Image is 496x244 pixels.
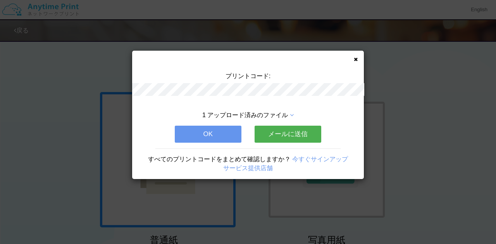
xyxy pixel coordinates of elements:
[292,156,348,162] a: 今すぐサインアップ
[255,126,321,143] button: メールに送信
[226,73,270,79] span: プリントコード:
[223,165,273,171] a: サービス提供店舗
[148,156,291,162] span: すべてのプリントコードをまとめて確認しますか？
[202,112,288,118] span: 1 アップロード済みのファイル
[175,126,241,143] button: OK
